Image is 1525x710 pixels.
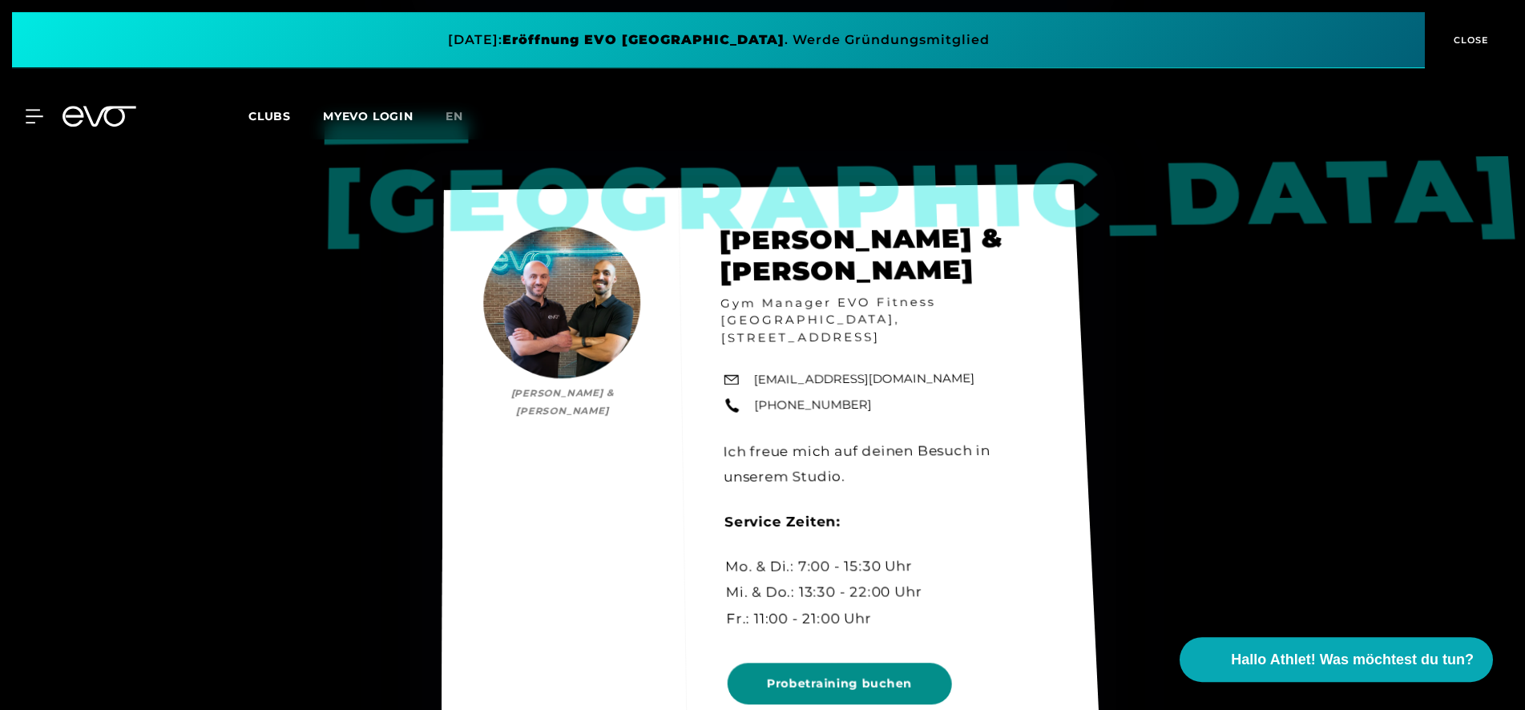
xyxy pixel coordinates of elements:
[323,109,414,123] a: MYEVO LOGIN
[248,108,323,123] a: Clubs
[248,109,291,123] span: Clubs
[753,369,974,388] a: [EMAIL_ADDRESS][DOMAIN_NAME]
[1231,649,1474,671] span: Hallo Athlet! Was möchtest du tun?
[766,675,912,692] span: Probetraining buchen
[1180,637,1493,682] button: Hallo Athlet! Was möchtest du tun?
[1425,12,1513,68] button: CLOSE
[754,395,872,413] a: [PHONE_NUMBER]
[1450,33,1489,47] span: CLOSE
[446,107,482,126] a: en
[446,109,463,123] span: en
